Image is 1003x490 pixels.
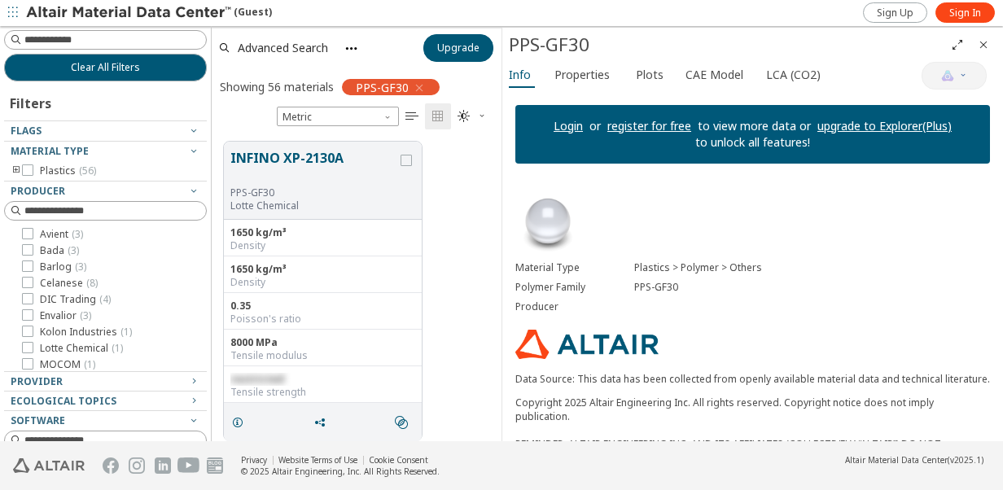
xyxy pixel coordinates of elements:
span: Envalior [40,309,91,322]
span: Lotte Chemical [40,342,123,355]
span: MOCOM [40,358,95,371]
button: Details [224,406,258,439]
a: Privacy [241,454,267,466]
p: Data Source: This data has been collected from openly available material data and technical liter... [515,372,990,386]
span: ( 56 ) [79,164,96,177]
p: to view more data or [691,118,817,134]
img: Material Type Image [515,190,580,255]
span: ( 4 ) [99,292,111,306]
span: Properties [554,62,610,88]
button: Provider [4,372,207,392]
a: upgrade to Explorer(Plus) [817,118,952,133]
div: PPS-GF30 [634,281,990,294]
button: INFINO XP-2130A [230,148,397,186]
i:  [405,110,418,123]
span: restricted [230,372,284,386]
span: Provider [11,374,63,388]
span: Metric [277,107,399,126]
div: Unit System [277,107,399,126]
button: AI Copilot [922,62,987,90]
a: register for free [607,118,691,133]
span: CAE Model [685,62,743,88]
div: 8000 MPa [230,336,415,349]
span: PPS-GF30 [356,80,409,94]
img: Altair Material Data Center [26,5,234,21]
span: Plastics [40,164,96,177]
span: Ecological Topics [11,394,116,408]
div: PPS-GF30 [509,32,944,58]
button: Share [306,406,340,439]
span: Upgrade [437,42,480,55]
div: Showing 56 materials [220,79,334,94]
span: Flags [11,124,42,138]
div: PPS-GF30 [230,186,397,199]
span: ( 3 ) [72,227,83,241]
div: Polymer Family [515,281,634,294]
img: AI Copilot [941,69,954,82]
button: Flags [4,121,207,141]
span: Advanced Search [238,42,328,54]
span: Producer [11,184,65,198]
button: Similar search [388,406,422,439]
span: Sign Up [877,7,913,20]
a: Cookie Consent [369,454,428,466]
p: Lotte Chemical [230,199,397,212]
div: (Guest) [26,5,272,21]
span: ( 8 ) [86,276,98,290]
i: toogle group [11,164,22,177]
span: Plots [636,62,664,88]
div: 1650 kg/m³ [230,226,415,239]
span: ( 1 ) [84,357,95,371]
button: Material Type [4,142,207,161]
span: ( 1 ) [112,341,123,355]
span: Altair Material Data Center [845,454,948,466]
img: Logo - Provider [515,330,659,359]
div: Density [230,239,415,252]
i:  [431,110,445,123]
div: (v2025.1) [845,454,983,466]
img: Altair Engineering [13,458,85,473]
span: LCA (CO2) [766,62,821,88]
span: Kolon Industries [40,326,132,339]
span: DIC Trading [40,293,111,306]
p: or [583,118,607,134]
span: Info [509,62,531,88]
p: to unlock all features! [689,134,817,151]
div: Material Type [515,261,634,274]
span: Software [11,413,65,427]
button: Ecological Topics [4,392,207,411]
span: ( 3 ) [80,308,91,322]
a: Sign In [935,2,995,23]
span: Avient [40,228,83,241]
span: Bada [40,244,79,257]
span: Celanese [40,277,98,290]
i:  [395,416,408,429]
button: Producer [4,182,207,201]
button: Full Screen [944,32,970,58]
button: Theme [451,103,493,129]
span: ( 3 ) [68,243,79,257]
span: ( 1 ) [120,325,132,339]
div: Filters [4,81,59,120]
i:  [458,110,471,123]
div: Producer [515,300,634,313]
button: Clear All Filters [4,54,207,81]
button: Software [4,411,207,431]
div: 1650 kg/m³ [230,263,415,276]
div: Poisson's ratio [230,313,415,326]
span: Material Type [11,144,89,158]
button: Tile View [425,103,451,129]
div: Tensile strength [230,386,415,399]
button: Table View [399,103,425,129]
div: Density [230,276,415,289]
a: Sign Up [863,2,927,23]
div: 0.35 [230,300,415,313]
div: Plastics > Polymer > Others [634,261,990,274]
span: Barlog [40,260,86,273]
span: Sign In [949,7,981,20]
span: Clear All Filters [71,61,140,74]
div: © 2025 Altair Engineering, Inc. All Rights Reserved. [241,466,440,477]
a: Login [554,118,583,133]
button: Close [970,32,996,58]
a: Website Terms of Use [278,454,357,466]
